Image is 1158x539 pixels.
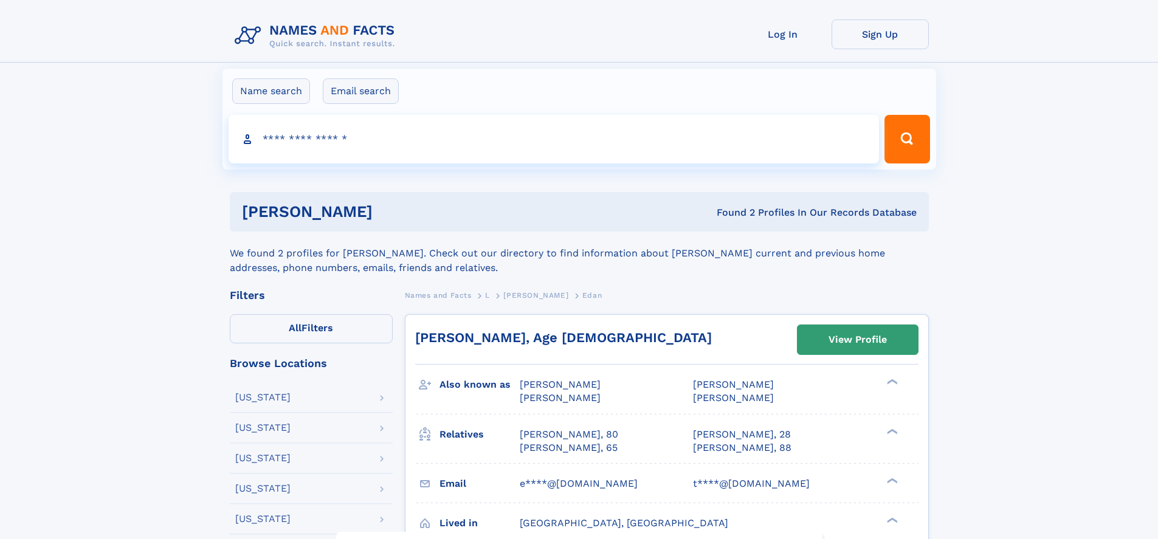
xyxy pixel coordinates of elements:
[439,513,520,534] h3: Lived in
[229,115,880,163] input: search input
[242,204,545,219] h1: [PERSON_NAME]
[232,78,310,104] label: Name search
[405,287,472,303] a: Names and Facts
[520,517,728,529] span: [GEOGRAPHIC_DATA], [GEOGRAPHIC_DATA]
[884,378,898,386] div: ❯
[693,428,791,441] a: [PERSON_NAME], 28
[439,473,520,494] h3: Email
[439,374,520,395] h3: Also known as
[884,476,898,484] div: ❯
[693,441,791,455] a: [PERSON_NAME], 88
[884,516,898,524] div: ❯
[734,19,832,49] a: Log In
[323,78,399,104] label: Email search
[235,484,291,493] div: [US_STATE]
[832,19,929,49] a: Sign Up
[520,392,601,403] span: [PERSON_NAME]
[235,514,291,524] div: [US_STATE]
[230,290,393,301] div: Filters
[415,330,712,345] a: [PERSON_NAME], Age [DEMOGRAPHIC_DATA]
[693,379,774,390] span: [PERSON_NAME]
[545,206,917,219] div: Found 2 Profiles In Our Records Database
[235,423,291,433] div: [US_STATE]
[439,424,520,445] h3: Relatives
[520,441,618,455] a: [PERSON_NAME], 65
[884,115,929,163] button: Search Button
[235,453,291,463] div: [US_STATE]
[798,325,918,354] a: View Profile
[503,291,568,300] span: [PERSON_NAME]
[503,287,568,303] a: [PERSON_NAME]
[582,291,602,300] span: Edan
[230,314,393,343] label: Filters
[884,427,898,435] div: ❯
[829,326,887,354] div: View Profile
[485,291,490,300] span: L
[520,428,618,441] a: [PERSON_NAME], 80
[230,358,393,369] div: Browse Locations
[520,379,601,390] span: [PERSON_NAME]
[230,232,929,275] div: We found 2 profiles for [PERSON_NAME]. Check out our directory to find information about [PERSON_...
[289,322,302,334] span: All
[485,287,490,303] a: L
[235,393,291,402] div: [US_STATE]
[693,392,774,403] span: [PERSON_NAME]
[230,19,405,52] img: Logo Names and Facts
